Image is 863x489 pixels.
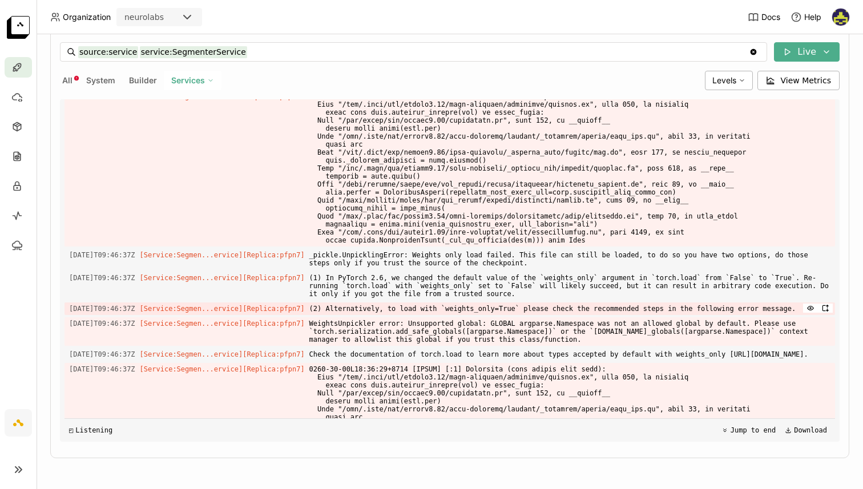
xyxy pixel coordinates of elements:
span: [Service:Segmen...ervice] [140,350,243,358]
div: Listening [69,426,112,434]
span: [Service:Segmen...ervice] [140,251,243,259]
span: [Replica:pfpn7] [243,251,304,259]
span: System [86,75,115,85]
a: Docs [748,11,780,23]
span: [Service:Segmen...ervice] [140,320,243,328]
span: 2025-09-18T09:46:37.379Z [69,348,135,361]
span: [Replica:pfpn7] [243,320,304,328]
input: Search [78,43,749,61]
span: Services [171,75,205,86]
span: 2025-09-18T09:46:37.379Z [69,249,135,261]
span: [Replica:pfpn7] [243,350,304,358]
span: 2025-09-18T09:46:37.379Z [69,302,135,315]
span: [Service:Segmen...ervice] [140,365,243,373]
button: Live [774,42,840,62]
span: [Service:Segmen...ervice] [140,305,243,313]
button: Builder [127,73,159,88]
span: _pickle.UnpicklingError: Weights only load failed. This file can still be loaded, to do so you ha... [309,249,830,269]
span: 0260-30-00L18:36:29+8714 [IPSUM] [:1] Dolorsita (cons adipis elit sedd): Eius "/tem/.inci/utl/etd... [309,90,830,246]
span: (1) In PyTorch 2.6, we changed the default value of the `weights_only` argument in `torch.load` f... [309,272,830,300]
span: 2025-09-18T09:46:37.379Z [69,272,135,284]
button: Jump to end [718,423,779,437]
span: (2) Alternatively, to load with `weights_only=True` please check the recommended steps in the fol... [309,302,830,315]
span: View Metrics [781,75,832,86]
button: System [84,73,118,88]
div: Services [164,71,221,90]
img: Farouk Ghallabi [832,9,849,26]
div: Help [791,11,821,23]
span: WeightsUnpickler error: Unsupported global: GLOBAL argparse.Namespace was not an allowed global b... [309,317,830,346]
span: Builder [129,75,157,85]
button: Download [781,423,830,437]
span: [Replica:pfpn7] [243,365,304,373]
input: Selected neurolabs. [165,12,166,23]
span: Organization [63,12,111,22]
span: [Replica:pfpn7] [243,274,304,282]
span: [Replica:pfpn7] [243,305,304,313]
span: Check the documentation of torch.load to learn more about types accepted by default with weights_... [309,348,830,361]
div: neurolabs [124,11,164,23]
span: Docs [761,12,780,22]
button: All [60,73,75,88]
div: Levels [705,71,753,90]
span: Levels [712,75,736,85]
span: ◰ [69,426,73,434]
span: [Service:Segmen...ervice] [140,274,243,282]
span: 2025-09-18T09:46:37.379Z [69,363,135,375]
span: Help [804,12,821,22]
button: View Metrics [757,71,840,90]
span: 2025-09-18T09:46:37.379Z [69,317,135,330]
img: logo [7,16,30,39]
span: All [62,75,72,85]
svg: Clear value [749,47,758,56]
